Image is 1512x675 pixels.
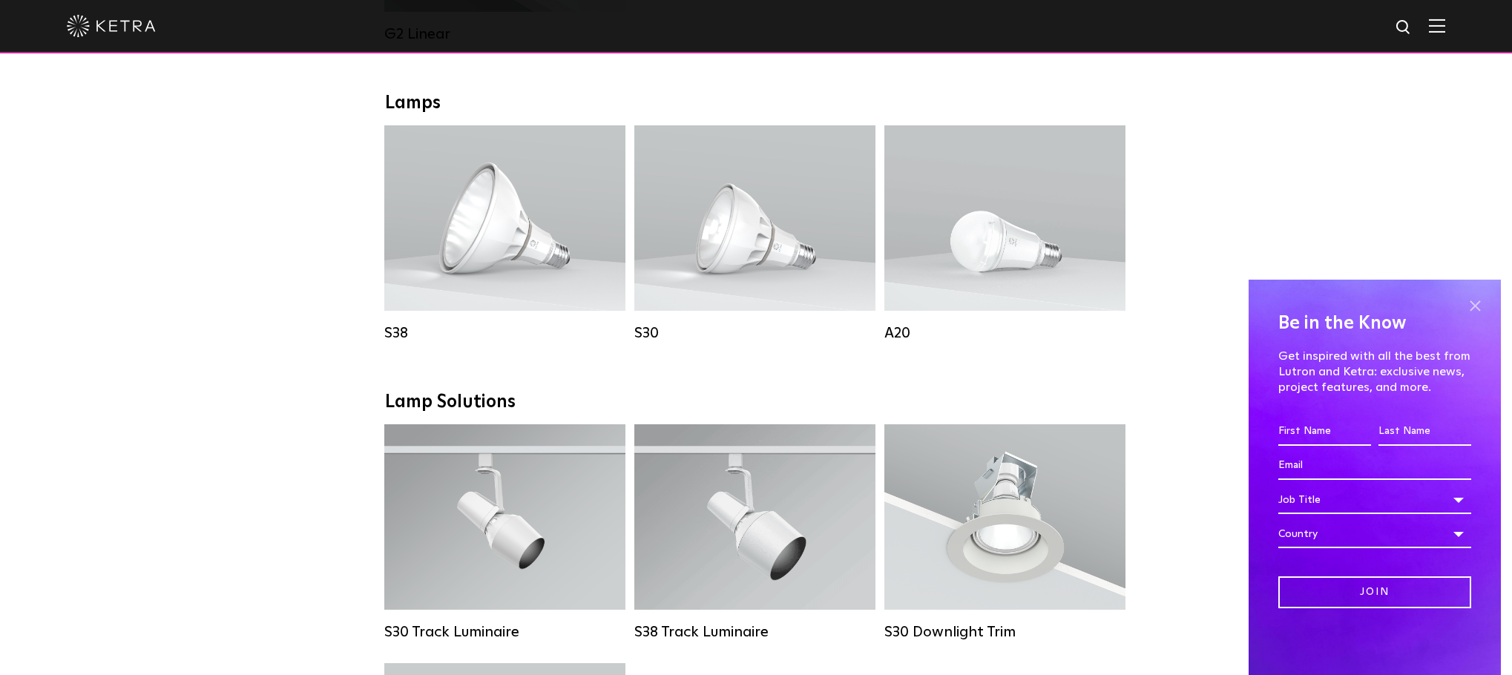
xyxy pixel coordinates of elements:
[1395,19,1413,37] img: search icon
[1429,19,1445,33] img: Hamburger%20Nav.svg
[1278,349,1471,395] p: Get inspired with all the best from Lutron and Ketra: exclusive news, project features, and more.
[384,324,625,342] div: S38
[884,125,1125,342] a: A20 Lumen Output:600 / 800Colors:White / BlackBase Type:E26 Edison Base / GU24Beam Angles:Omni-Di...
[634,324,875,342] div: S30
[634,623,875,641] div: S38 Track Luminaire
[884,324,1125,342] div: A20
[1278,309,1471,337] h4: Be in the Know
[1278,486,1471,514] div: Job Title
[1278,520,1471,548] div: Country
[1278,452,1471,480] input: Email
[884,424,1125,641] a: S30 Downlight Trim S30 Downlight Trim
[385,93,1127,114] div: Lamps
[1278,418,1371,446] input: First Name
[634,424,875,641] a: S38 Track Luminaire Lumen Output:1100Colors:White / BlackBeam Angles:10° / 25° / 40° / 60°Wattage...
[67,15,156,37] img: ketra-logo-2019-white
[384,125,625,342] a: S38 Lumen Output:1100Colors:White / BlackBase Type:E26 Edison Base / GU24Beam Angles:10° / 25° / ...
[634,125,875,342] a: S30 Lumen Output:1100Colors:White / BlackBase Type:E26 Edison Base / GU24Beam Angles:15° / 25° / ...
[1278,576,1471,608] input: Join
[884,623,1125,641] div: S30 Downlight Trim
[384,424,625,641] a: S30 Track Luminaire Lumen Output:1100Colors:White / BlackBeam Angles:15° / 25° / 40° / 60° / 90°W...
[384,623,625,641] div: S30 Track Luminaire
[1378,418,1471,446] input: Last Name
[385,392,1127,413] div: Lamp Solutions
